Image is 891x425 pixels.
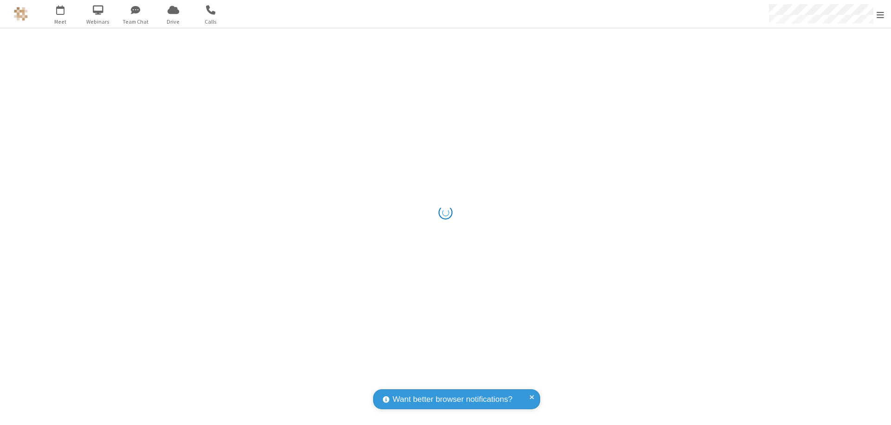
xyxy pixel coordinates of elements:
[118,18,153,26] span: Team Chat
[393,393,512,406] span: Want better browser notifications?
[43,18,78,26] span: Meet
[194,18,228,26] span: Calls
[14,7,28,21] img: QA Selenium DO NOT DELETE OR CHANGE
[81,18,116,26] span: Webinars
[156,18,191,26] span: Drive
